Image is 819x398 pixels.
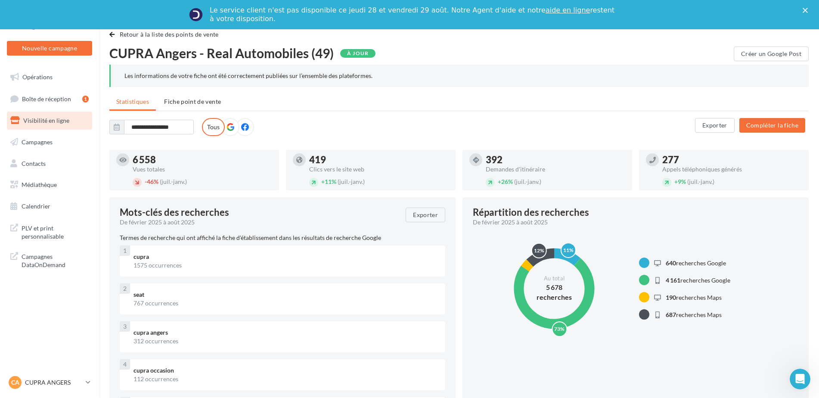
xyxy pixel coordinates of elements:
[5,155,94,173] a: Contacts
[120,283,130,294] div: 2
[498,178,501,185] span: +
[666,311,722,318] span: recherches Maps
[133,166,272,172] div: Vues totales
[120,31,219,38] span: Retour à la liste des points de vente
[662,155,802,165] div: 277
[120,246,130,256] div: 1
[5,219,94,244] a: PLV et print personnalisable
[790,369,810,389] iframe: Intercom live chat
[25,378,82,387] p: CUPRA ANGERS
[473,218,791,227] div: De février 2025 à août 2025
[473,208,589,217] div: Répartition des recherches
[803,8,811,13] div: Fermer
[133,261,438,270] div: 1575 occurrences
[736,121,809,128] a: Compléter la fiche
[7,374,92,391] a: CA CUPRA ANGERS
[202,118,225,136] label: Tous
[340,49,375,58] div: À jour
[662,166,802,172] div: Appels téléphoniques générés
[23,117,69,124] span: Visibilité en ligne
[120,208,229,217] span: Mots-clés des recherches
[133,337,438,345] div: 312 occurrences
[109,47,334,59] span: CUPRA Angers - Real Automobiles (49)
[674,178,678,185] span: +
[22,95,71,102] span: Boîte de réception
[5,176,94,194] a: Médiathèque
[5,197,94,215] a: Calendrier
[666,294,676,301] span: 190
[22,202,50,210] span: Calendrier
[5,112,94,130] a: Visibilité en ligne
[321,178,336,185] span: 11%
[5,90,94,108] a: Boîte de réception1
[498,178,513,185] span: 26%
[486,166,625,172] div: Demandes d'itinéraire
[309,155,449,165] div: 419
[133,252,438,261] div: cupra
[674,178,686,185] span: 9%
[109,29,222,40] button: Retour à la liste des points de vente
[666,294,722,301] span: recherches Maps
[734,47,809,61] button: Créer un Google Post
[145,178,147,185] span: -
[120,321,130,332] div: 3
[22,138,53,146] span: Campagnes
[22,159,46,167] span: Contacts
[22,251,89,269] span: Campagnes DataOnDemand
[120,218,399,227] div: De février 2025 à août 2025
[546,6,590,14] a: aide en ligne
[145,178,158,185] span: 46%
[739,118,805,133] button: Compléter la fiche
[120,233,445,242] p: Termes de recherche qui ont affiché la fiche d'établissement dans les résultats de recherche Google
[133,299,438,308] div: 767 occurrences
[11,378,19,387] span: CA
[695,118,735,133] button: Exporter
[133,328,438,337] div: cupra angers
[210,6,616,23] div: Le service client n'est pas disponible ce jeudi 28 et vendredi 29 août. Notre Agent d'aide et not...
[133,290,438,299] div: seat
[309,166,449,172] div: Clics vers le site web
[5,133,94,151] a: Campagnes
[666,259,726,267] span: recherches Google
[133,155,272,165] div: 6 558
[82,96,89,103] div: 1
[189,8,203,22] img: Profile image for Service-Client
[486,155,625,165] div: 392
[120,359,130,370] div: 4
[5,247,94,273] a: Campagnes DataOnDemand
[666,277,680,284] span: 4 161
[338,178,365,185] span: (juil.-janv.)
[7,41,92,56] button: Nouvelle campagne
[687,178,714,185] span: (juil.-janv.)
[22,222,89,241] span: PLV et print personnalisable
[22,181,57,188] span: Médiathèque
[321,178,325,185] span: +
[22,73,53,81] span: Opérations
[5,68,94,86] a: Opérations
[164,98,221,105] span: Fiche point de vente
[160,178,187,185] span: (juil.-janv.)
[133,375,438,383] div: 112 occurrences
[666,259,676,267] span: 640
[666,311,676,318] span: 687
[406,208,445,222] button: Exporter
[514,178,541,185] span: (juil.-janv.)
[133,366,438,375] div: cupra occasion
[124,72,795,80] div: Les informations de votre fiche ont été correctement publiées sur l’ensemble des plateformes.
[666,277,730,284] span: recherches Google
